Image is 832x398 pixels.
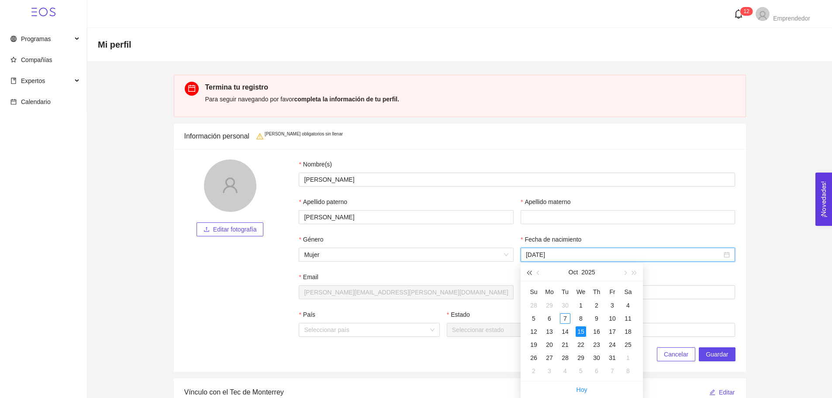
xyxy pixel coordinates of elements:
[528,366,539,376] div: 2
[560,313,570,324] div: 7
[299,197,347,207] label: Apellido paterno
[557,299,573,312] td: 2025-09-30
[528,339,539,350] div: 19
[21,35,51,42] span: Programas
[576,300,586,311] div: 1
[521,235,581,244] label: Fecha de nacimiento
[299,173,735,187] input: Nombre(s)
[542,285,557,299] th: Mo
[557,351,573,364] td: 2025-10-28
[607,313,618,324] div: 10
[299,310,315,319] label: País
[197,222,264,236] button: uploadEditar fotografía
[10,36,17,42] span: global
[542,299,557,312] td: 2025-09-29
[576,353,586,363] div: 29
[569,263,578,281] button: Oct
[526,250,722,260] input: Fecha de nacimiento
[607,366,618,376] div: 7
[205,94,739,104] p: Para seguir navegando por favor
[620,338,636,351] td: 2025-10-25
[452,323,576,336] input: Estado
[204,226,210,233] span: upload
[591,326,602,337] div: 16
[557,325,573,338] td: 2025-10-14
[526,338,542,351] td: 2025-10-19
[604,299,620,312] td: 2025-10-03
[589,364,604,377] td: 2025-11-06
[604,364,620,377] td: 2025-11-07
[526,312,542,325] td: 2025-10-05
[544,313,555,324] div: 6
[620,351,636,364] td: 2025-11-01
[591,353,602,363] div: 30
[544,300,555,311] div: 29
[299,210,514,224] input: Apellido paterno
[573,299,589,312] td: 2025-10-01
[528,300,539,311] div: 28
[557,364,573,377] td: 2025-11-04
[623,339,633,350] div: 25
[604,312,620,325] td: 2025-10-10
[719,388,735,397] span: Editar
[573,312,589,325] td: 2025-10-08
[664,350,688,359] span: Cancelar
[573,338,589,351] td: 2025-10-22
[526,325,542,338] td: 2025-10-12
[304,248,508,261] span: Mujer
[560,353,570,363] div: 28
[528,353,539,363] div: 26
[521,210,735,224] input: Apellido materno
[573,325,589,338] td: 2025-10-15
[743,8,746,14] span: 1
[815,173,832,226] button: Open Feedback Widget
[542,325,557,338] td: 2025-10-13
[709,389,715,396] span: edit
[604,325,620,338] td: 2025-10-17
[542,364,557,377] td: 2025-11-03
[591,366,602,376] div: 6
[560,300,570,311] div: 30
[734,9,743,19] span: bell
[221,177,239,194] span: user
[205,83,269,91] strong: Termina tu registro
[620,325,636,338] td: 2025-10-18
[607,353,618,363] div: 31
[573,364,589,377] td: 2025-11-05
[557,312,573,325] td: 2025-10-07
[576,326,586,337] div: 15
[184,131,249,142] div: Información personal
[657,347,695,361] button: Cancelar
[544,339,555,350] div: 20
[746,8,749,14] span: 2
[604,338,620,351] td: 2025-10-24
[10,99,17,105] span: calendar
[560,366,570,376] div: 4
[188,84,196,92] span: calendar
[623,300,633,311] div: 4
[21,98,51,105] span: Calendario
[589,338,604,351] td: 2025-10-23
[542,338,557,351] td: 2025-10-20
[526,285,542,299] th: Su
[98,38,822,51] h4: Mi perfil
[589,351,604,364] td: 2025-10-30
[528,313,539,324] div: 5
[591,339,602,350] div: 23
[576,366,586,376] div: 5
[589,299,604,312] td: 2025-10-02
[620,312,636,325] td: 2025-10-11
[447,310,470,319] label: Estado
[544,326,555,337] div: 13
[304,323,428,336] input: País
[773,15,810,22] span: Emprendedor
[740,7,753,16] sup: 12
[573,351,589,364] td: 2025-10-29
[526,351,542,364] td: 2025-10-26
[604,351,620,364] td: 2025-10-31
[299,272,318,282] label: Email
[265,131,343,138] p: [PERSON_NAME] obligatorios sin llenar
[21,77,45,84] span: Expertos
[294,96,399,103] strong: completa la información de tu perfil.
[256,133,263,140] span: warning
